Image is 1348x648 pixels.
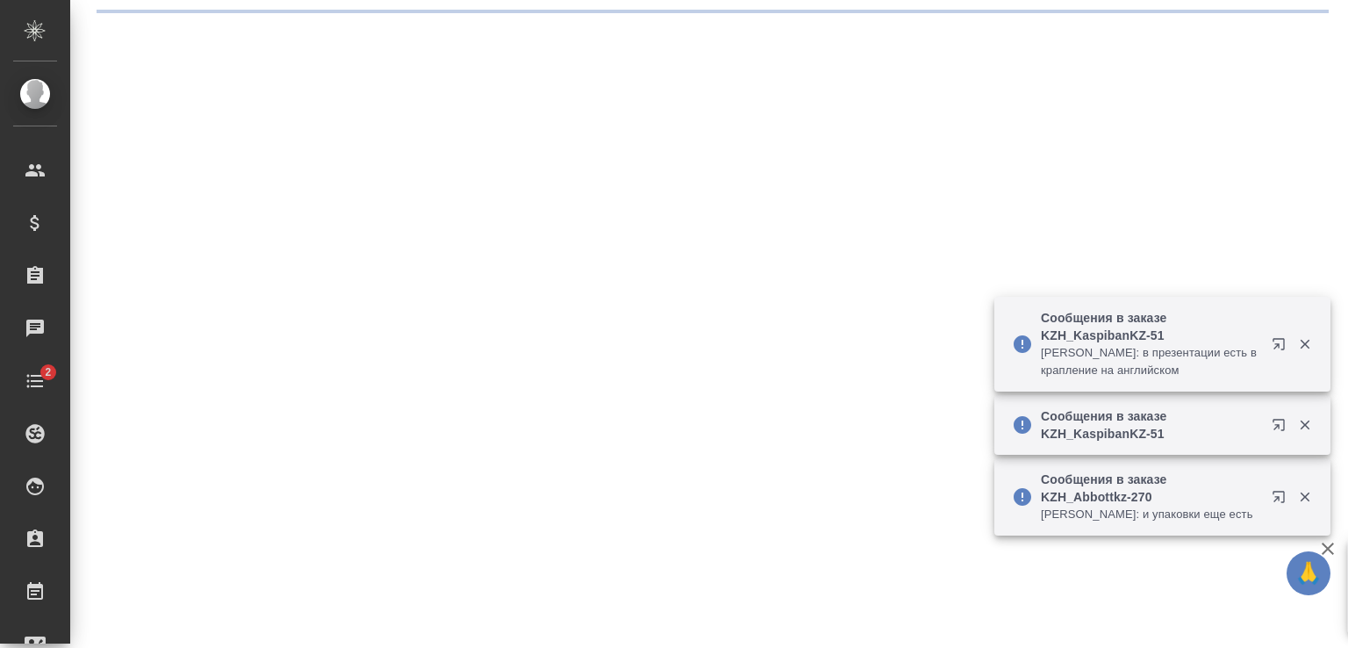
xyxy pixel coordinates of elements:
p: Сообщения в заказе KZH_Abbottkz-270 [1041,471,1260,506]
button: Закрыть [1287,417,1323,433]
p: [PERSON_NAME]: и упаковки еще есть [1041,506,1260,523]
span: 2 [34,364,61,381]
p: [PERSON_NAME]: в презентации есть вкрапление на английском [1041,344,1260,379]
p: Сообщения в заказе KZH_KaspibanKZ-51 [1041,309,1260,344]
button: Открыть в новой вкладке [1261,479,1303,522]
button: Закрыть [1287,489,1323,505]
p: Сообщения в заказе KZH_KaspibanKZ-51 [1041,407,1260,443]
button: Закрыть [1287,336,1323,352]
a: 2 [4,359,66,403]
button: Открыть в новой вкладке [1261,407,1303,450]
button: Открыть в новой вкладке [1261,327,1303,369]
